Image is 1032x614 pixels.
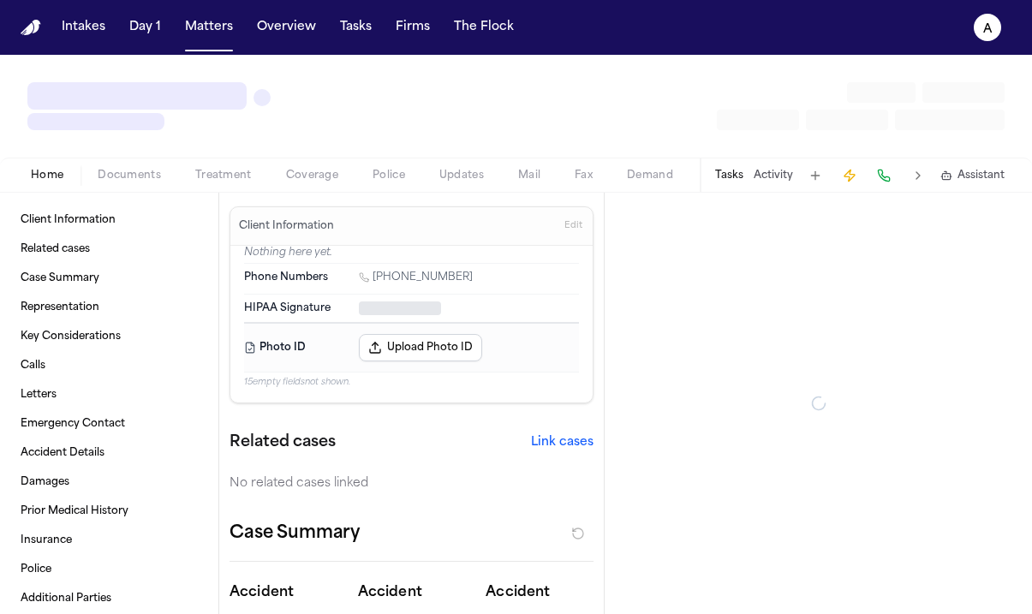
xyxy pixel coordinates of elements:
a: Insurance [14,527,205,554]
button: The Flock [447,12,521,43]
button: Overview [250,12,323,43]
button: Day 1 [122,12,168,43]
dt: HIPAA Signature [244,301,349,315]
a: Damages [14,468,205,496]
span: Fax [575,169,593,182]
button: Make a Call [872,164,896,188]
p: 15 empty fields not shown. [244,376,579,389]
p: Accident [358,582,466,603]
button: Firms [389,12,437,43]
button: Edit [559,212,588,240]
button: Intakes [55,12,112,43]
p: Accident [486,582,594,603]
h2: Case Summary [230,520,360,547]
span: Mail [518,169,540,182]
p: Accident [230,582,337,603]
button: Matters [178,12,240,43]
button: Link cases [531,434,594,451]
a: Prior Medical History [14,498,205,525]
span: Edit [564,220,582,232]
a: Accident Details [14,439,205,467]
span: Home [31,169,63,182]
span: Police [373,169,405,182]
a: Emergency Contact [14,410,205,438]
dt: Photo ID [244,334,349,361]
span: Updates [439,169,484,182]
a: Additional Parties [14,585,205,612]
button: Assistant [940,169,1005,182]
a: Representation [14,294,205,321]
span: Phone Numbers [244,271,328,284]
div: No related cases linked [230,475,594,492]
button: Add Task [803,164,827,188]
img: Finch Logo [21,20,41,36]
a: Call 1 (512) 696-2900 [359,271,473,284]
span: Assistant [957,169,1005,182]
a: Home [21,20,41,36]
a: Case Summary [14,265,205,292]
button: Tasks [333,12,379,43]
button: Tasks [715,169,743,182]
h3: Client Information [236,219,337,233]
button: Upload Photo ID [359,334,482,361]
button: Create Immediate Task [838,164,862,188]
a: Letters [14,381,205,408]
p: Nothing here yet. [244,246,579,263]
h2: Related cases [230,431,336,455]
span: Documents [98,169,161,182]
a: Police [14,556,205,583]
span: Coverage [286,169,338,182]
span: Demand [627,169,673,182]
span: Treatment [195,169,252,182]
button: Activity [754,169,793,182]
a: Key Considerations [14,323,205,350]
a: Calls [14,352,205,379]
a: Related cases [14,235,205,263]
a: Client Information [14,206,205,234]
